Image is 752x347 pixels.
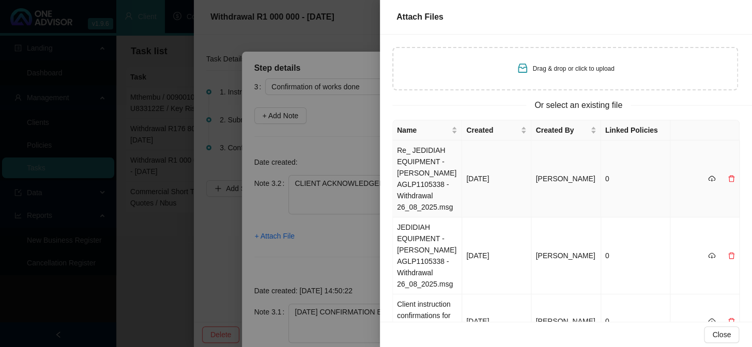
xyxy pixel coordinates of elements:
span: delete [728,175,735,182]
span: inbox [516,62,529,74]
span: Created [466,124,518,136]
span: Or select an existing file [526,99,631,112]
span: [PERSON_NAME] [535,175,595,183]
span: cloud-download [708,175,715,182]
th: Name [393,120,462,140]
td: 0 [601,140,670,217]
span: Attach Files [396,12,443,21]
th: Linked Policies [601,120,670,140]
button: Close [704,326,739,343]
th: Created [462,120,531,140]
td: [DATE] [462,217,531,294]
span: Name [397,124,449,136]
span: Close [712,329,731,340]
span: delete [728,252,735,259]
span: [PERSON_NAME] [535,317,595,325]
td: 0 [601,217,670,294]
th: Created By [531,120,601,140]
span: Created By [535,124,588,136]
span: [PERSON_NAME] [535,251,595,260]
span: Drag & drop or click to upload [533,65,615,72]
span: cloud-download [708,318,715,325]
td: Re_ JEDIDIAH EQUIPMENT - [PERSON_NAME] AGLP1105338 - Withdrawal 26_08_2025.msg [393,140,462,217]
td: JEDIDIAH EQUIPMENT - [PERSON_NAME] AGLP1105338 - Withdrawal 26_08_2025.msg [393,217,462,294]
span: delete [728,318,735,325]
td: [DATE] [462,140,531,217]
span: cloud-download [708,252,715,259]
